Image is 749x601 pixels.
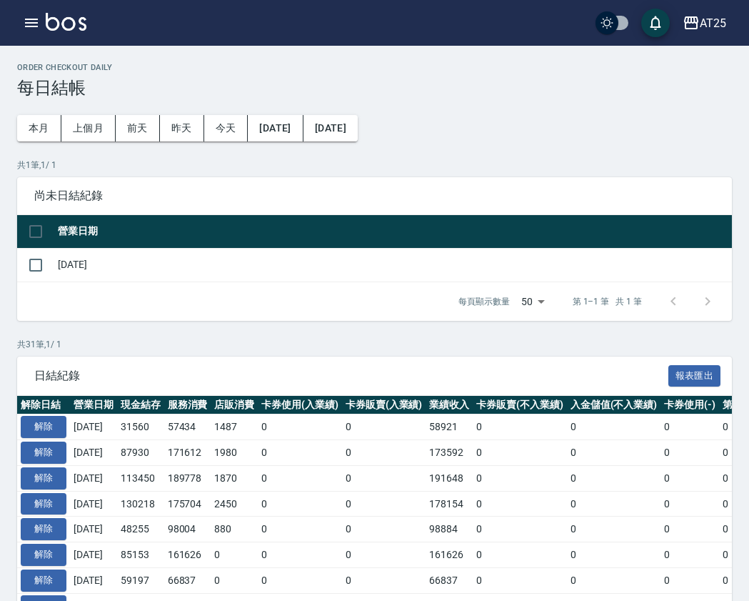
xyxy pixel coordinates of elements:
button: 解除 [21,442,66,464]
td: 1980 [211,440,258,466]
td: 0 [660,517,719,542]
td: 0 [342,491,426,517]
td: 0 [473,414,567,440]
td: [DATE] [54,248,732,282]
td: 0 [567,440,661,466]
span: 尚未日結紀錄 [34,189,715,203]
td: 178154 [426,491,473,517]
th: 入金儲值(不入業績) [567,396,661,414]
td: 0 [258,440,342,466]
td: 113450 [117,465,164,491]
td: 66837 [164,567,211,593]
button: 今天 [204,115,248,141]
p: 每頁顯示數量 [458,295,510,308]
th: 解除日結 [17,396,70,414]
button: 解除 [21,518,66,540]
td: 0 [473,440,567,466]
td: 0 [342,465,426,491]
td: 0 [258,491,342,517]
th: 服務消費 [164,396,211,414]
button: [DATE] [303,115,358,141]
td: 1487 [211,414,258,440]
td: 0 [473,491,567,517]
td: [DATE] [70,440,117,466]
th: 現金結存 [117,396,164,414]
button: 上個月 [61,115,116,141]
td: 171612 [164,440,211,466]
td: 0 [567,567,661,593]
td: 0 [473,517,567,542]
td: 0 [660,440,719,466]
td: 161626 [164,542,211,568]
td: 0 [567,542,661,568]
td: 161626 [426,542,473,568]
td: 173592 [426,440,473,466]
button: 解除 [21,467,66,490]
td: 85153 [117,542,164,568]
button: 解除 [21,544,66,566]
td: 1870 [211,465,258,491]
p: 第 1–1 筆 共 1 筆 [573,295,642,308]
td: [DATE] [70,542,117,568]
td: 2450 [211,491,258,517]
td: 0 [342,517,426,542]
th: 卡券販賣(入業績) [342,396,426,414]
button: [DATE] [248,115,303,141]
button: 解除 [21,493,66,515]
td: 189778 [164,465,211,491]
td: 175704 [164,491,211,517]
td: 0 [258,465,342,491]
td: 0 [342,542,426,568]
div: AT25 [700,14,726,32]
td: 0 [660,567,719,593]
button: 解除 [21,416,66,438]
td: 0 [473,567,567,593]
button: 本月 [17,115,61,141]
td: 0 [660,542,719,568]
th: 卡券使用(入業績) [258,396,342,414]
td: 191648 [426,465,473,491]
td: 0 [473,542,567,568]
td: [DATE] [70,465,117,491]
td: 0 [660,465,719,491]
td: 66837 [426,567,473,593]
h2: Order checkout daily [17,63,732,72]
p: 共 1 筆, 1 / 1 [17,159,732,172]
td: 0 [567,491,661,517]
button: save [641,9,670,37]
td: 0 [660,491,719,517]
td: 880 [211,517,258,542]
th: 營業日期 [70,396,117,414]
td: 0 [258,542,342,568]
th: 業績收入 [426,396,473,414]
button: 前天 [116,115,160,141]
div: 50 [516,282,550,321]
td: [DATE] [70,517,117,542]
th: 卡券販賣(不入業績) [473,396,567,414]
button: 報表匯出 [668,365,721,387]
td: 98884 [426,517,473,542]
td: 0 [567,517,661,542]
button: 昨天 [160,115,204,141]
td: 0 [258,567,342,593]
td: 98004 [164,517,211,542]
td: 0 [342,440,426,466]
img: Logo [46,13,86,31]
td: 0 [258,414,342,440]
td: 0 [473,465,567,491]
td: 130218 [117,491,164,517]
td: 58921 [426,414,473,440]
td: 57434 [164,414,211,440]
p: 共 31 筆, 1 / 1 [17,338,732,351]
td: 0 [342,567,426,593]
td: 0 [211,542,258,568]
td: 31560 [117,414,164,440]
button: 解除 [21,570,66,592]
td: 59197 [117,567,164,593]
td: 0 [660,414,719,440]
a: 報表匯出 [668,368,721,382]
th: 店販消費 [211,396,258,414]
h3: 每日結帳 [17,78,732,98]
td: [DATE] [70,414,117,440]
td: 0 [567,465,661,491]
